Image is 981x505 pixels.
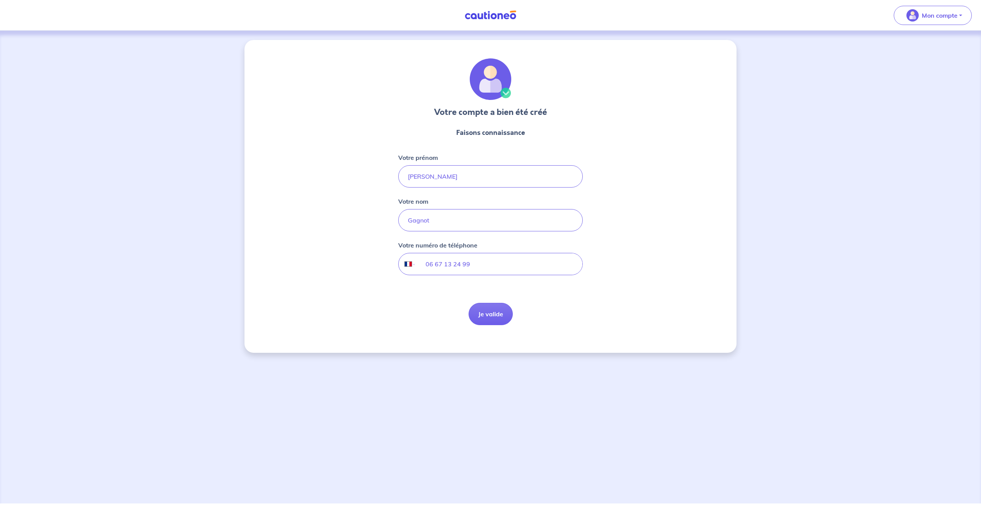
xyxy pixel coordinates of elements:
p: Votre prénom [398,153,438,162]
button: Je valide [469,303,513,325]
img: illu_account_valid.svg [470,58,511,100]
p: Votre nom [398,197,428,206]
input: Doe [398,209,583,231]
img: illu_account_valid_menu.svg [906,9,919,22]
p: Faisons connaissance [456,128,525,138]
p: Mon compte [922,11,958,20]
input: 06 34 34 34 34 [416,253,582,275]
p: Votre numéro de téléphone [398,241,477,250]
button: illu_account_valid_menu.svgMon compte [894,6,972,25]
input: John [398,165,583,188]
h3: Votre compte a bien été créé [434,106,547,118]
img: Cautioneo [462,10,519,20]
